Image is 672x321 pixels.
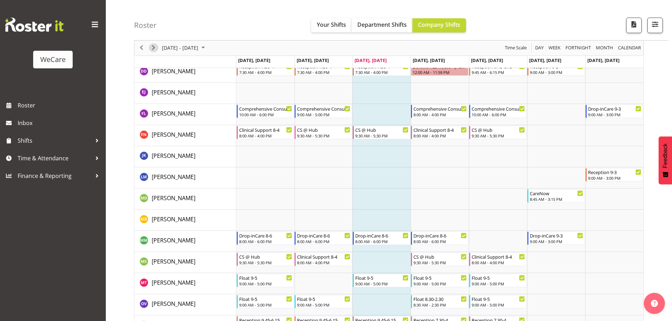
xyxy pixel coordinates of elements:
[355,69,408,75] div: 7:30 AM - 4:00 PM
[137,44,146,53] button: Previous
[548,44,561,53] span: Week
[239,295,292,302] div: Float 9-5
[152,110,195,117] span: [PERSON_NAME]
[469,274,527,287] div: Monique Telford"s event - Float 9-5 Begin From Friday, October 3, 2025 at 9:00:00 AM GMT+13:00 En...
[586,105,643,118] div: Felize Lacson"s event - Drop-inCare 9-3 Begin From Sunday, October 5, 2025 at 9:00:00 AM GMT+13:0...
[239,112,292,117] div: 10:00 AM - 6:00 PM
[469,295,527,308] div: Olive Vermazen"s event - Float 9-5 Begin From Friday, October 3, 2025 at 9:00:00 AM GMT+13:00 End...
[239,253,292,260] div: CS @ Hub
[530,232,583,239] div: Drop-inCare 9-3
[418,21,460,29] span: Company Shifts
[134,146,236,167] td: John Ko resource
[411,253,468,266] div: Mehreen Sardar"s event - CS @ Hub Begin From Thursday, October 2, 2025 at 9:30:00 AM GMT+13:00 En...
[152,258,195,265] span: [PERSON_NAME]
[134,294,236,315] td: Olive Vermazen resource
[135,41,147,55] div: previous period
[152,152,195,160] span: [PERSON_NAME]
[357,21,407,29] span: Department Shifts
[355,57,387,63] span: [DATE], [DATE]
[152,236,195,244] span: [PERSON_NAME]
[152,194,195,202] a: [PERSON_NAME]
[237,105,294,118] div: Felize Lacson"s event - Comprehensive Consult 10-6 Begin From Monday, September 29, 2025 at 10:00...
[529,57,561,63] span: [DATE], [DATE]
[134,167,236,189] td: Lainie Montgomery resource
[530,190,583,197] div: CareNow
[237,295,294,308] div: Olive Vermazen"s event - Float 9-5 Begin From Monday, September 29, 2025 at 9:00:00 AM GMT+13:00 ...
[297,295,350,302] div: Float 9-5
[134,252,236,273] td: Mehreen Sardar resource
[353,274,410,287] div: Monique Telford"s event - Float 9-5 Begin From Wednesday, October 1, 2025 at 9:00:00 AM GMT+13:00...
[530,239,583,244] div: 9:00 AM - 3:00 PM
[472,133,525,138] div: 9:30 AM - 5:30 PM
[134,83,236,104] td: Ella Jarvis resource
[527,189,585,203] div: Marie-Claire Dickson-Bakker"s event - CareNow Begin From Saturday, October 4, 2025 at 8:45:00 AM ...
[411,232,468,245] div: Matthew Mckenzie"s event - Drop-inCare 8-6 Begin From Thursday, October 2, 2025 at 8:00:00 AM GMT...
[239,126,292,133] div: Clinical Support 8-4
[239,260,292,265] div: 9:30 AM - 5:30 PM
[239,232,292,239] div: Drop-inCare 8-6
[413,133,467,138] div: 8:00 AM - 4:00 PM
[152,67,195,75] span: [PERSON_NAME]
[472,69,525,75] div: 9:45 AM - 6:15 PM
[239,133,292,138] div: 8:00 AM - 4:00 PM
[617,44,642,53] button: Month
[413,69,467,75] div: 12:00 AM - 11:59 PM
[239,281,292,286] div: 9:00 AM - 5:00 PM
[413,112,467,117] div: 8:00 AM - 4:00 PM
[588,175,641,181] div: 9:00 AM - 3:00 PM
[527,232,585,245] div: Matthew Mckenzie"s event - Drop-inCare 9-3 Begin From Saturday, October 4, 2025 at 9:00:00 AM GMT...
[18,135,92,146] span: Shifts
[469,253,527,266] div: Mehreen Sardar"s event - Clinical Support 8-4 Begin From Friday, October 3, 2025 at 8:00:00 AM GM...
[134,273,236,294] td: Monique Telford resource
[40,54,66,65] div: WeCare
[595,44,614,53] span: Month
[659,136,672,184] button: Feedback - Show survey
[18,171,92,181] span: Finance & Reporting
[297,112,350,117] div: 9:00 AM - 5:00 PM
[297,126,350,133] div: CS @ Hub
[413,232,467,239] div: Drop-inCare 8-6
[297,105,350,112] div: Comprehensive Consult 9-5
[353,62,410,76] div: Demi Dumitrean"s event - Reception 7.30-4 Begin From Wednesday, October 1, 2025 at 7:30:00 AM GMT...
[18,153,92,163] span: Time & Attendance
[152,215,195,223] span: [PERSON_NAME]
[413,274,467,281] div: Float 9-5
[295,126,352,139] div: Firdous Naqvi"s event - CS @ Hub Begin From Tuesday, September 30, 2025 at 9:30:00 AM GMT+13:00 E...
[355,126,408,133] div: CS @ Hub
[472,105,525,112] div: Comprehensive Consult 10-6
[297,57,329,63] span: [DATE], [DATE]
[239,274,292,281] div: Float 9-5
[411,126,468,139] div: Firdous Naqvi"s event - Clinical Support 8-4 Begin From Thursday, October 2, 2025 at 8:00:00 AM G...
[297,239,350,244] div: 8:00 AM - 6:00 PM
[471,57,503,63] span: [DATE], [DATE]
[152,278,195,287] a: [PERSON_NAME]
[617,44,642,53] span: calendar
[472,274,525,281] div: Float 9-5
[472,295,525,302] div: Float 9-5
[161,44,208,53] button: October 2025
[527,62,585,76] div: Demi Dumitrean"s event - Reception 9-3 Begin From Saturday, October 4, 2025 at 9:00:00 AM GMT+13:...
[159,41,209,55] div: Sep 29 - Oct 05, 2025
[413,260,467,265] div: 9:30 AM - 5:30 PM
[413,126,467,133] div: Clinical Support 8-4
[472,302,525,308] div: 9:00 AM - 5:00 PM
[134,21,157,29] h4: Roster
[469,126,527,139] div: Firdous Naqvi"s event - CS @ Hub Begin From Friday, October 3, 2025 at 9:30:00 AM GMT+13:00 Ends ...
[564,44,592,53] button: Fortnight
[147,41,159,55] div: next period
[297,69,350,75] div: 7:30 AM - 4:00 PM
[353,126,410,139] div: Firdous Naqvi"s event - CS @ Hub Begin From Wednesday, October 1, 2025 at 9:30:00 AM GMT+13:00 En...
[152,173,195,181] a: [PERSON_NAME]
[237,253,294,266] div: Mehreen Sardar"s event - CS @ Hub Begin From Monday, September 29, 2025 at 9:30:00 AM GMT+13:00 E...
[238,57,270,63] span: [DATE], [DATE]
[534,44,545,53] button: Timeline Day
[161,44,199,53] span: [DATE] - [DATE]
[239,302,292,308] div: 9:00 AM - 5:00 PM
[586,168,643,181] div: Lainie Montgomery"s event - Reception 9-3 Begin From Sunday, October 5, 2025 at 9:00:00 AM GMT+13...
[152,130,195,139] a: [PERSON_NAME]
[18,118,102,128] span: Inbox
[297,232,350,239] div: Drop-inCare 8-6
[412,18,466,32] button: Company Shifts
